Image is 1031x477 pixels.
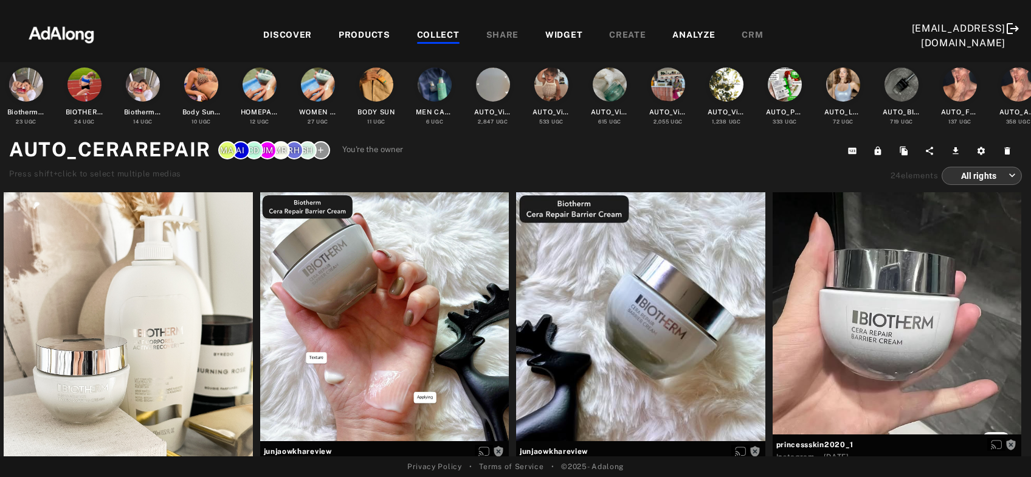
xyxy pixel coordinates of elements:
div: WOMEN CARE [299,107,337,117]
div: AUTO_BIOCORPS [883,107,921,117]
div: DISCOVER [263,29,312,43]
div: Szu.H [298,141,317,159]
span: • [551,461,554,472]
span: 23 [16,119,22,125]
div: UGC [308,118,328,126]
span: Rights not requested [493,447,504,455]
div: UGC [539,118,564,126]
div: [EMAIL_ADDRESS][DOMAIN_NAME] [912,21,1006,50]
span: 1,238 [712,119,727,125]
div: Body Sun Videos [182,107,221,117]
div: AUTO_Video_DEU [533,107,571,117]
h1: AUTO_CERAREPAIR [9,135,211,164]
span: 14 [133,119,139,125]
button: Copy collection ID [841,142,867,159]
div: UGC [426,118,444,126]
div: PRODUCTS [339,29,390,43]
span: You're the owner [342,144,404,156]
span: 615 [598,119,607,125]
div: UGC [16,118,36,126]
span: 24 [74,119,81,125]
button: Enable diffusion on this media [475,445,493,458]
div: Instagram [776,451,815,462]
div: UGC [773,118,797,126]
span: 137 [948,119,957,125]
div: CRM [742,29,763,43]
div: mariska.konkoly@loreal.com [218,141,236,159]
div: Press shift+click to select multiple medias [9,168,403,180]
div: UGC [653,118,683,126]
div: All rights [953,159,1016,192]
button: Duplicate collection [893,142,919,159]
div: Roxane.H [285,141,303,159]
div: AUTO_FORCESUPREME [941,107,979,117]
div: UGC [833,118,853,126]
div: SHARE [486,29,519,43]
a: Privacy Policy [407,461,462,472]
span: junjaowkhareview [264,446,506,457]
div: MEN CARE [416,107,454,117]
div: UGC [712,118,740,126]
div: AUTO_LAITCORPOREL [824,107,863,117]
button: Enable diffusion on this media [731,445,750,458]
div: UGC [1006,118,1031,126]
iframe: Chat Widget [970,419,1031,477]
button: Settings [970,142,996,159]
span: 358 [1006,119,1017,125]
div: CREATE [609,29,646,43]
button: Download [945,142,971,159]
span: • [469,461,472,472]
div: UGC [890,118,913,126]
span: 11 [367,119,371,125]
span: junjaowkhareview [520,446,762,457]
div: BODY SUN [357,107,395,117]
div: elements [891,170,939,182]
span: · [818,453,821,462]
span: Rights not requested [750,447,760,455]
span: 719 [890,119,899,125]
span: 27 [308,119,314,125]
div: COLLECT [417,29,460,43]
div: AUTO_Video_ESP [649,107,688,117]
span: 12 [250,119,255,125]
div: Anca.I [232,141,250,159]
div: UGC [948,118,971,126]
div: Madeline.R [272,141,290,159]
span: princessskin2020_1 [776,439,1018,450]
span: 2,847 [478,119,494,125]
div: BIOTHERM_AMBASSADORS [66,107,104,117]
div: Julie.M [258,141,277,159]
div: Biotherm Homepage [7,107,46,117]
a: Terms of Service [479,461,543,472]
div: WIDGET [545,29,582,43]
span: 72 [833,119,840,125]
div: Widget de chat [970,419,1031,477]
div: AUTO_Video_EN [474,107,512,117]
div: UGC [367,118,385,126]
div: UGC [598,118,621,126]
div: AUTO_PHARMACY [766,107,804,117]
div: UGC [191,118,211,126]
span: 333 [773,119,783,125]
div: HOMEPAGE [241,107,279,117]
span: 10 [191,119,197,125]
span: 24 [891,171,901,180]
div: UGC [133,118,153,126]
div: Carole.D [245,141,263,159]
button: Lock from editing [867,142,893,159]
time: 2024-08-17T05:41:10.000Z [824,453,849,461]
span: © 2025 - Adalong [561,461,624,472]
div: UGC [74,118,95,126]
div: UGC [478,118,508,126]
div: AUTO_Video_IT [591,107,629,117]
button: Delete this collection [996,142,1022,159]
img: 63233d7d88ed69de3c212112c67096b6.png [8,15,115,52]
div: Biotherm content [124,107,162,117]
span: 6 [426,119,430,125]
div: ANALYZE [672,29,715,43]
div: AUTO_Video_FRA [708,107,746,117]
span: 2,055 [653,119,669,125]
button: Share [919,142,945,159]
div: UGC [250,118,269,126]
span: 533 [539,119,550,125]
